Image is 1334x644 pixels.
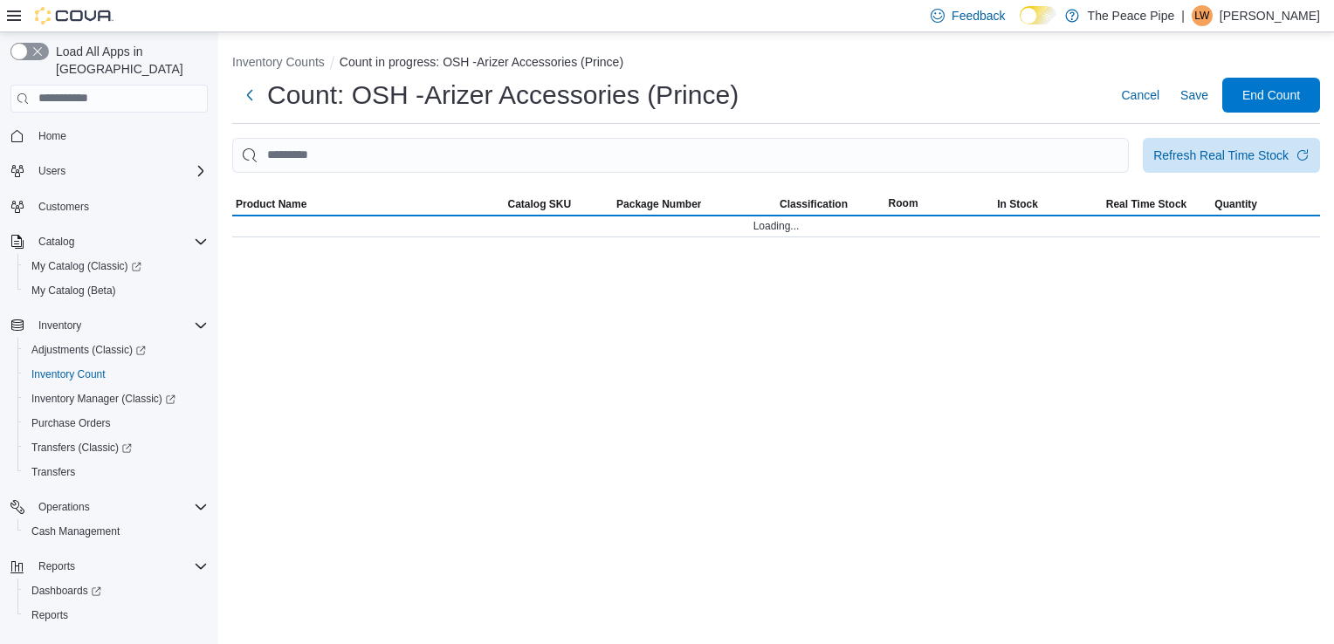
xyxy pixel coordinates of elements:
span: Purchase Orders [31,416,111,430]
span: Cancel [1121,86,1159,104]
a: Dashboards [24,580,108,601]
span: Dark Mode [1020,24,1021,25]
span: Dashboards [24,580,208,601]
button: Operations [3,495,215,519]
span: Dashboards [31,584,101,598]
p: The Peace Pipe [1088,5,1175,26]
span: Inventory [38,319,81,332]
span: Inventory Manager (Classic) [24,388,208,409]
a: Reports [24,605,75,626]
span: Load All Apps in [GEOGRAPHIC_DATA] [49,43,208,78]
input: Dark Mode [1020,6,1056,24]
span: Reports [31,608,68,622]
button: Users [3,159,215,183]
p: [PERSON_NAME] [1220,5,1320,26]
a: Inventory Manager (Classic) [17,387,215,411]
span: Quantity [1214,197,1257,211]
span: My Catalog (Beta) [31,284,116,298]
button: Catalog [31,231,81,252]
span: Cash Management [31,524,120,538]
a: Home [31,126,73,147]
span: Product Name [236,197,306,211]
a: Cash Management [24,521,127,542]
span: Cash Management [24,521,208,542]
span: Adjustments (Classic) [24,339,208,360]
span: Reports [31,556,208,577]
a: My Catalog (Beta) [24,280,123,301]
a: Transfers (Classic) [17,435,215,460]
button: Purchase Orders [17,411,215,435]
button: Home [3,123,215,148]
div: Refresh Real Time Stock [1153,147,1289,164]
span: Adjustments (Classic) [31,343,146,357]
span: Reports [24,605,208,626]
a: Transfers (Classic) [24,437,139,458]
span: Transfers (Classic) [31,441,132,455]
button: Reports [17,603,215,627]
button: Inventory Count [17,362,215,387]
button: Catalog [3,230,215,254]
span: Transfers (Classic) [24,437,208,458]
span: Users [31,161,208,182]
a: Dashboards [17,579,215,603]
span: LW [1194,5,1209,26]
button: Product Name [232,194,505,215]
span: Catalog SKU [508,197,572,211]
button: Reports [3,554,215,579]
span: In Stock [997,197,1038,211]
span: My Catalog (Classic) [31,259,141,273]
input: This is a search bar. After typing your query, hit enter to filter the results lower in the page. [232,138,1129,173]
a: My Catalog (Classic) [24,256,148,277]
span: Users [38,164,65,178]
span: Customers [31,195,208,217]
span: Catalog [38,235,74,249]
span: Catalog [31,231,208,252]
button: Quantity [1211,194,1320,215]
span: Reports [38,559,75,573]
span: Feedback [952,7,1005,24]
button: Customers [3,194,215,219]
button: Package Number [613,194,776,215]
span: Classification [780,197,848,211]
span: Loading... [753,219,800,233]
button: Users [31,161,72,182]
button: Operations [31,497,97,517]
a: Inventory Manager (Classic) [24,388,182,409]
span: Inventory Count [31,367,106,381]
button: Inventory [31,315,88,336]
a: Transfers [24,462,82,483]
img: Cova [35,7,113,24]
a: Purchase Orders [24,413,118,434]
button: Reports [31,556,82,577]
span: Room [889,196,918,210]
button: Classification [776,194,885,215]
span: Real Time Stock [1106,197,1186,211]
button: My Catalog (Beta) [17,278,215,303]
button: Catalog SKU [505,194,614,215]
span: Package Number [616,197,701,211]
a: My Catalog (Classic) [17,254,215,278]
span: Inventory [31,315,208,336]
span: Transfers [31,465,75,479]
button: In Stock [994,194,1103,215]
button: Cancel [1114,78,1166,113]
h1: Count: OSH -Arizer Accessories (Prince) [267,78,739,113]
span: Inventory Manager (Classic) [31,392,175,406]
button: Refresh Real Time Stock [1143,138,1320,173]
button: Real Time Stock [1103,194,1212,215]
a: Adjustments (Classic) [24,339,153,360]
button: Save [1173,78,1215,113]
span: Operations [31,497,208,517]
button: Inventory Counts [232,55,325,69]
span: Home [38,129,66,143]
button: Cash Management [17,519,215,544]
a: Adjustments (Classic) [17,338,215,362]
button: End Count [1222,78,1320,113]
nav: An example of EuiBreadcrumbs [232,53,1320,74]
span: Save [1180,86,1208,104]
span: Transfers [24,462,208,483]
button: Count in progress: OSH -Arizer Accessories (Prince) [340,55,623,69]
span: My Catalog (Beta) [24,280,208,301]
button: Next [232,78,267,113]
span: My Catalog (Classic) [24,256,208,277]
